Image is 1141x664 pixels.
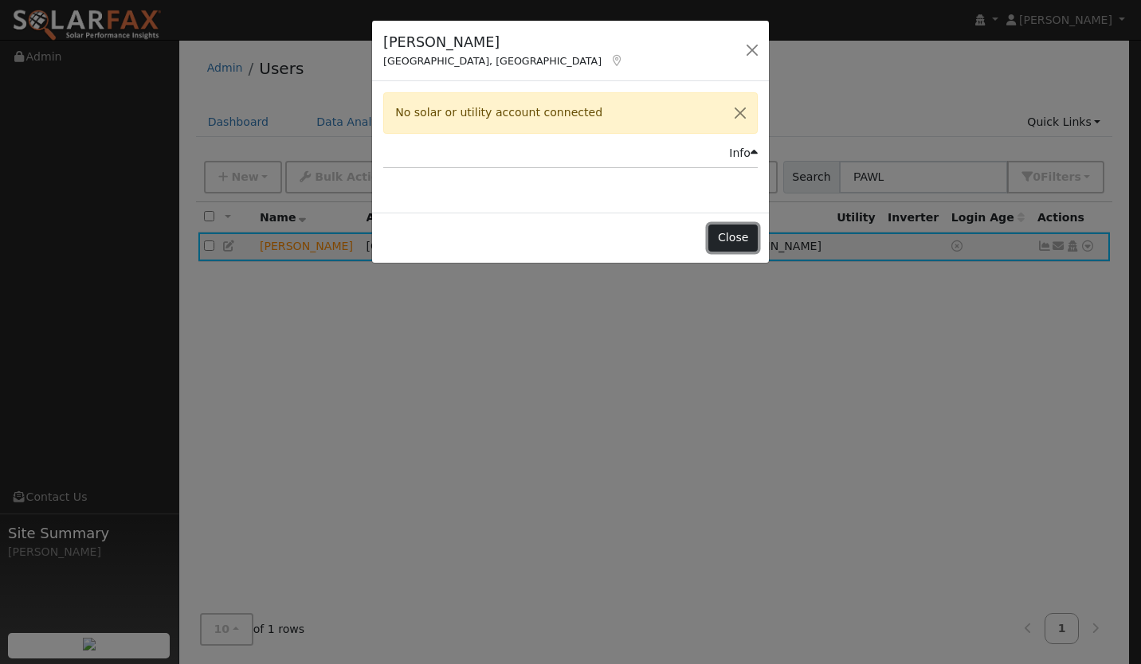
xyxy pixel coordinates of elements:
button: Close [723,93,757,132]
button: Close [708,225,757,252]
div: No solar or utility account connected [383,92,758,133]
div: Info [729,145,758,162]
h5: [PERSON_NAME] [383,32,624,53]
a: Map [610,54,624,67]
span: [GEOGRAPHIC_DATA], [GEOGRAPHIC_DATA] [383,55,602,67]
